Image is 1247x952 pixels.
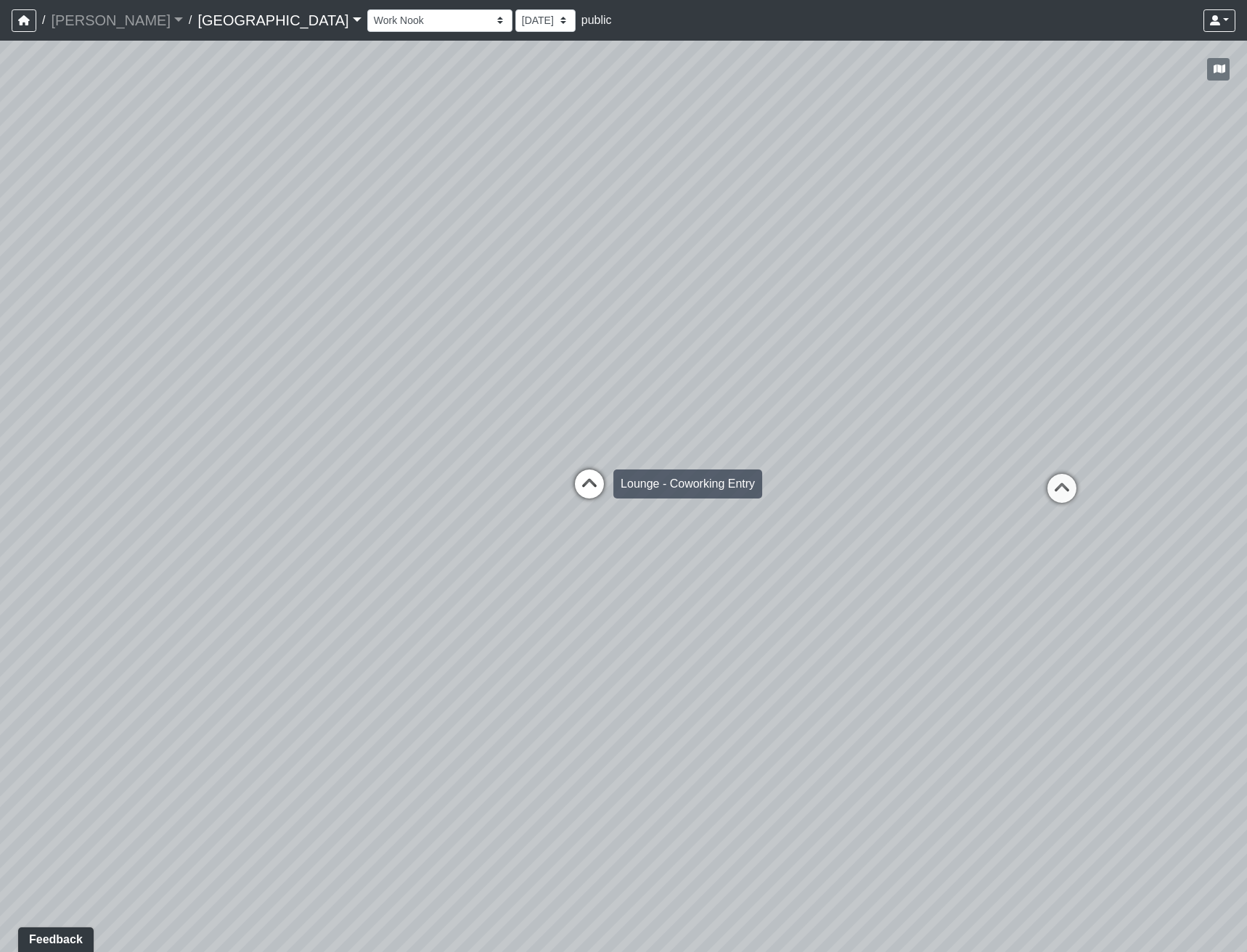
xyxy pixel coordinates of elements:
[51,6,183,35] a: [PERSON_NAME]
[613,469,762,498] div: Lounge - Coworking Entry
[197,6,361,35] a: [GEOGRAPHIC_DATA]
[581,14,612,26] span: public
[183,6,197,35] span: /
[11,923,97,952] iframe: Ybug feedback widget
[36,6,51,35] span: /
